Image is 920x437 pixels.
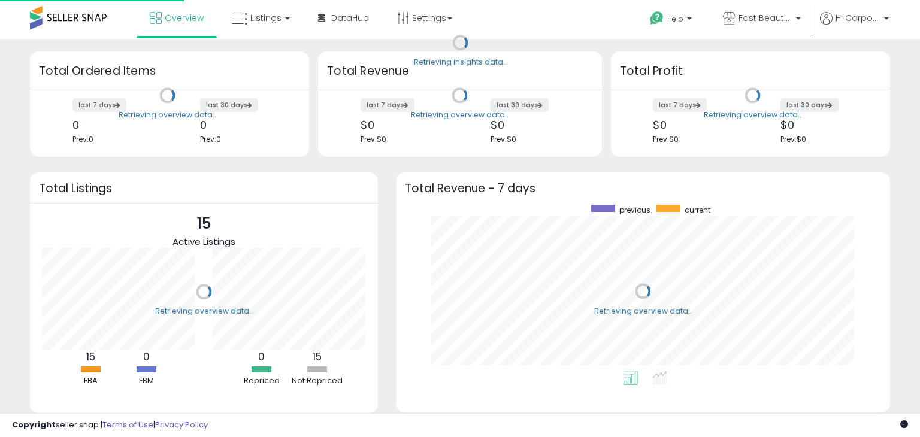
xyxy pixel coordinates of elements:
i: Get Help [649,11,664,26]
span: DataHub [331,12,369,24]
div: Retrieving overview data.. [594,306,692,317]
div: Retrieving overview data.. [704,110,801,121]
span: Listings [250,12,282,24]
span: Fast Beauty ([GEOGRAPHIC_DATA]) [739,12,792,24]
span: Hi Corporate [836,12,880,24]
div: Retrieving overview data.. [119,110,216,121]
a: Hi Corporate [820,12,889,39]
span: Help [667,14,683,24]
span: Overview [165,12,204,24]
strong: Copyright [12,419,56,430]
div: Retrieving overview data.. [411,110,509,121]
a: Help [640,2,704,39]
div: seller snap | | [12,420,208,431]
div: Retrieving overview data.. [155,306,253,317]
